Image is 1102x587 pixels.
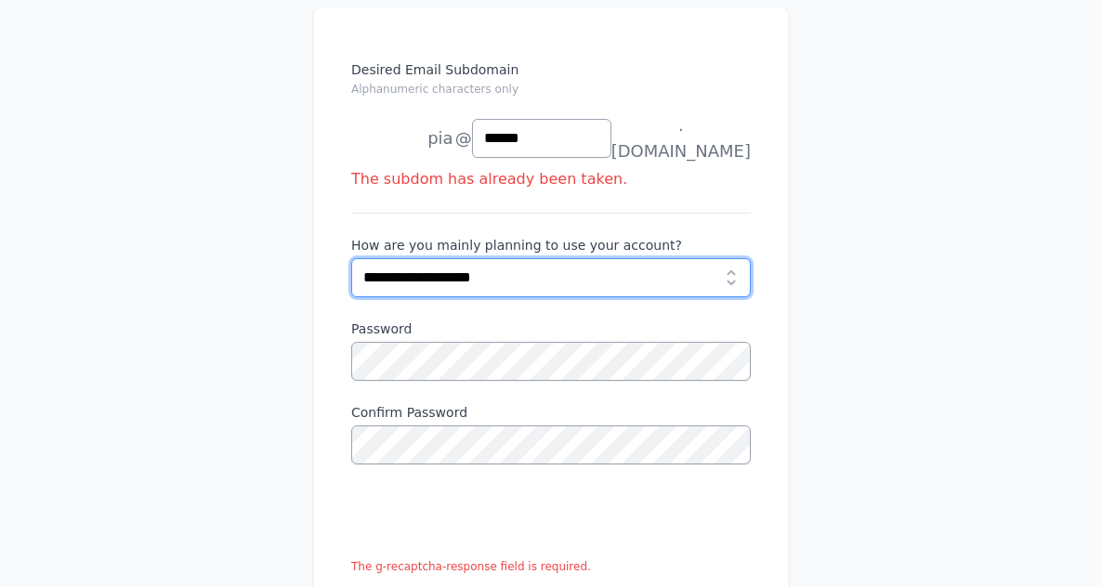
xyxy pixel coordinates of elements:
span: .[DOMAIN_NAME] [611,112,751,164]
small: Alphanumeric characters only [351,83,518,96]
li: pia [351,120,453,157]
label: Password [351,320,751,338]
div: The g-recaptcha-response field is required. [351,559,751,574]
div: The subdom has already been taken. [351,168,751,190]
label: Confirm Password [351,403,751,422]
span: @ [455,125,472,151]
label: How are you mainly planning to use your account? [351,236,751,254]
label: Desired Email Subdomain [351,60,751,109]
iframe: reCAPTCHA [351,487,634,559]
